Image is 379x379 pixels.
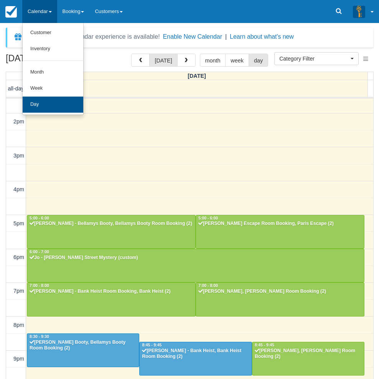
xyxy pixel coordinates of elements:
button: week [225,54,249,67]
span: 7:00 - 8:00 [198,284,218,288]
a: Customer [23,25,83,41]
span: 5:00 - 6:00 [30,216,49,220]
a: 8:45 - 9:45[PERSON_NAME], [PERSON_NAME] Room Booking (2) [252,342,364,376]
span: 9pm [13,356,24,362]
a: 8:30 - 9:30[PERSON_NAME] Booty, Bellamys Booty Room Booking (2) [27,333,139,367]
a: 8:45 - 9:45[PERSON_NAME] - Bank Heist, Bank Heist Room Booking (2) [139,342,252,376]
span: [DATE] [188,73,206,79]
button: [DATE] [149,54,177,67]
button: month [200,54,226,67]
img: A3 [353,5,365,18]
span: Category Filter [279,55,349,62]
a: Inventory [23,41,83,57]
button: Category Filter [274,52,359,65]
span: 6:00 - 7:00 [30,250,49,254]
button: Enable New Calendar [163,33,222,41]
div: [PERSON_NAME] - Bank Heist Room Booking, Bank Heist (2) [29,289,193,295]
a: 5:00 - 6:00[PERSON_NAME] - Bellamys Booty, Bellamys Booty Room Booking (2) [27,215,196,249]
span: 8:45 - 9:45 [142,343,161,347]
span: 8pm [13,322,24,328]
span: 4pm [13,186,24,192]
span: | [225,33,227,40]
a: Week [23,80,83,97]
span: 8:30 - 9:30 [30,335,49,339]
h2: [DATE] [6,54,103,68]
div: [PERSON_NAME] Booty, Bellamys Booty Room Booking (2) [29,340,137,352]
a: 7:00 - 8:00[PERSON_NAME] - Bank Heist Room Booking, Bank Heist (2) [27,282,196,316]
div: Jo - [PERSON_NAME] Street Mystery (custom) [29,255,362,261]
div: A new Booking Calendar experience is available! [26,32,160,41]
span: 5:00 - 6:00 [198,216,218,220]
span: 5pm [13,220,24,226]
span: 3pm [13,153,24,159]
a: Month [23,64,83,80]
a: 7:00 - 8:00[PERSON_NAME], [PERSON_NAME] Room Booking (2) [196,282,364,316]
a: 5:00 - 6:00[PERSON_NAME] Escape Room Booking, Paris Escape (2) [196,215,364,249]
div: [PERSON_NAME] - Bellamys Booty, Bellamys Booty Room Booking (2) [29,221,193,227]
div: [PERSON_NAME], [PERSON_NAME] Room Booking (2) [198,289,362,295]
span: 2pm [13,118,24,125]
a: Learn about what's new [230,33,294,40]
span: 7pm [13,288,24,294]
span: 7:00 - 8:00 [30,284,49,288]
ul: Calendar [22,23,84,115]
button: day [249,54,268,67]
span: 8:45 - 9:45 [255,343,274,347]
a: 6:00 - 7:00Jo - [PERSON_NAME] Street Mystery (custom) [27,249,364,282]
a: Day [23,97,83,113]
div: [PERSON_NAME], [PERSON_NAME] Room Booking (2) [254,348,362,360]
span: 6pm [13,254,24,260]
div: [PERSON_NAME] - Bank Heist, Bank Heist Room Booking (2) [142,348,249,360]
div: [PERSON_NAME] Escape Room Booking, Paris Escape (2) [198,221,362,227]
img: checkfront-main-nav-mini-logo.png [5,6,17,18]
span: all-day [8,85,24,92]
